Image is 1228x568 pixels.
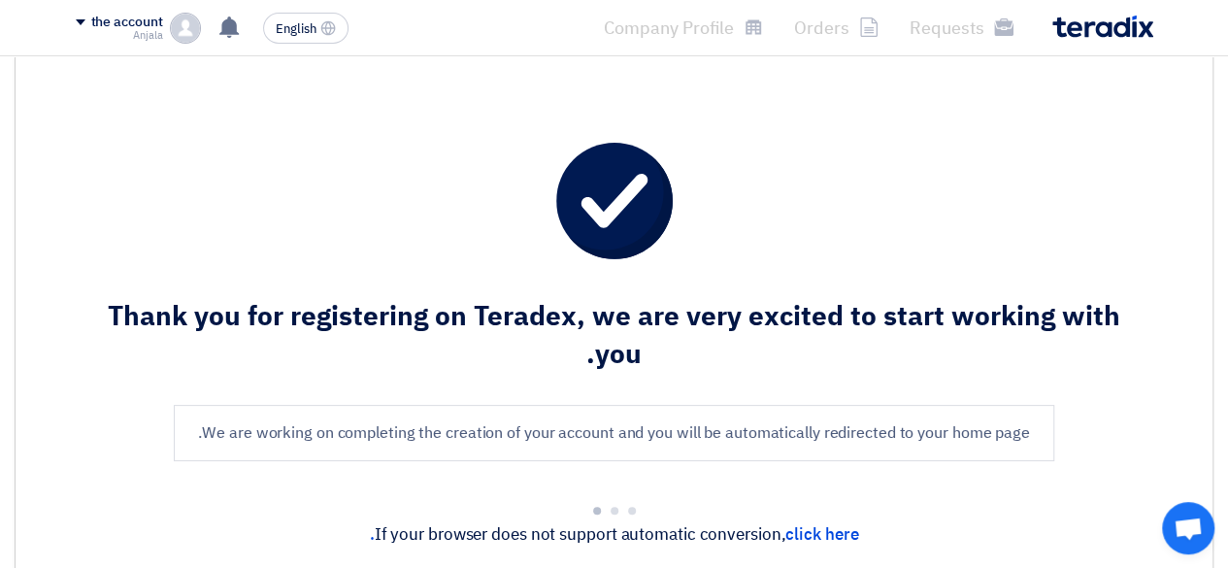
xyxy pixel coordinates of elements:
img: tick.svg [556,143,673,259]
img: Teradix logo [1052,16,1153,38]
img: profile_test.png [170,13,201,44]
font: We are working on completing the creation of your account and you will be automatically redirecte... [198,421,1029,445]
font: Anjala [133,27,162,44]
font: click here. [370,522,859,547]
button: English [263,13,348,44]
font: If your browser does not support automatic conversion, [375,522,786,547]
font: English [276,19,316,38]
a: Open chat [1162,502,1214,554]
font: the account [91,12,163,32]
font: Thank you for registering on Teradex, we are very excited to start working with you. [108,296,1120,375]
